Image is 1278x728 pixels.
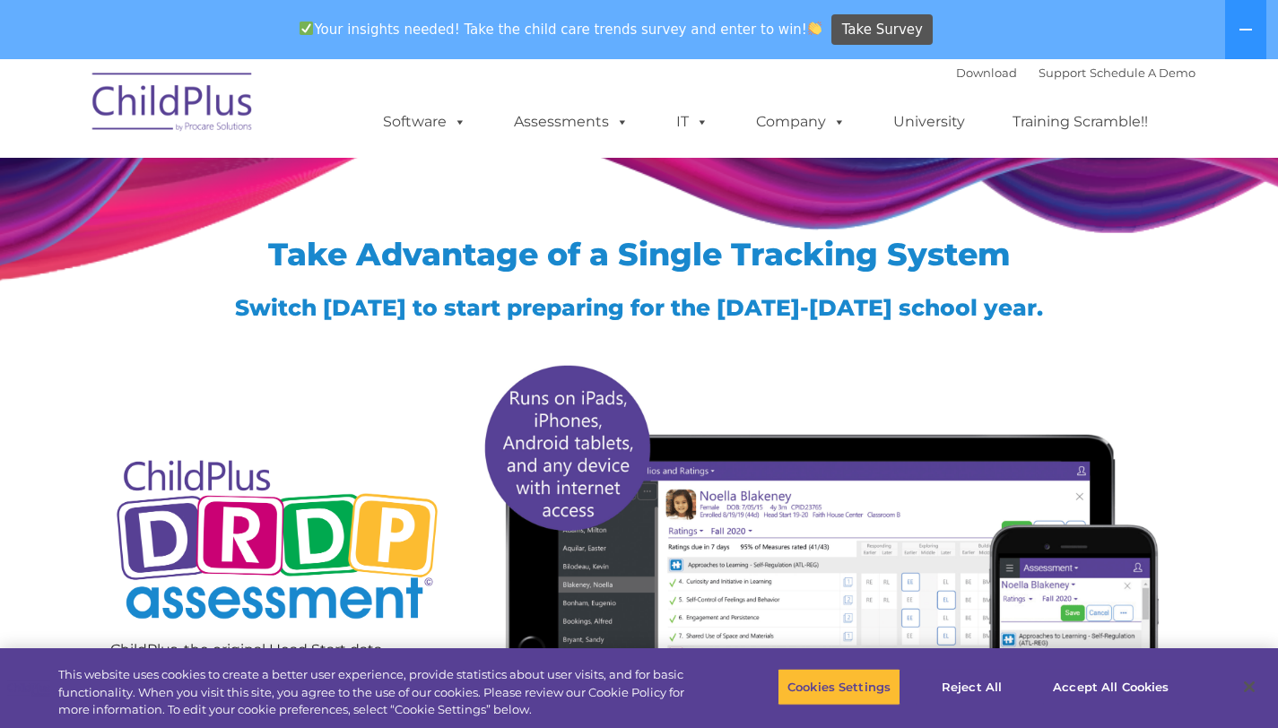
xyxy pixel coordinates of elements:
[658,104,726,140] a: IT
[831,14,933,46] a: Take Survey
[956,65,1017,80] a: Download
[842,14,923,46] span: Take Survey
[1043,668,1178,706] button: Accept All Cookies
[83,60,263,150] img: ChildPlus by Procare Solutions
[300,22,313,35] img: ✅
[995,104,1166,140] a: Training Scramble!!
[496,104,647,140] a: Assessments
[58,666,703,719] div: This website uses cookies to create a better user experience, provide statistics about user visit...
[1039,65,1086,80] a: Support
[268,235,1011,273] span: Take Advantage of a Single Tracking System
[808,22,822,35] img: 👏
[1230,667,1269,706] button: Close
[365,104,484,140] a: Software
[778,668,900,706] button: Cookies Settings
[875,104,983,140] a: University
[738,104,864,140] a: Company
[235,294,1043,321] span: Switch [DATE] to start preparing for the [DATE]-[DATE] school year.
[1090,65,1195,80] a: Schedule A Demo
[916,668,1028,706] button: Reject All
[110,440,445,644] img: Copyright - DRDP Logo
[292,12,830,47] span: Your insights needed! Take the child care trends survey and enter to win!
[956,65,1195,80] font: |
